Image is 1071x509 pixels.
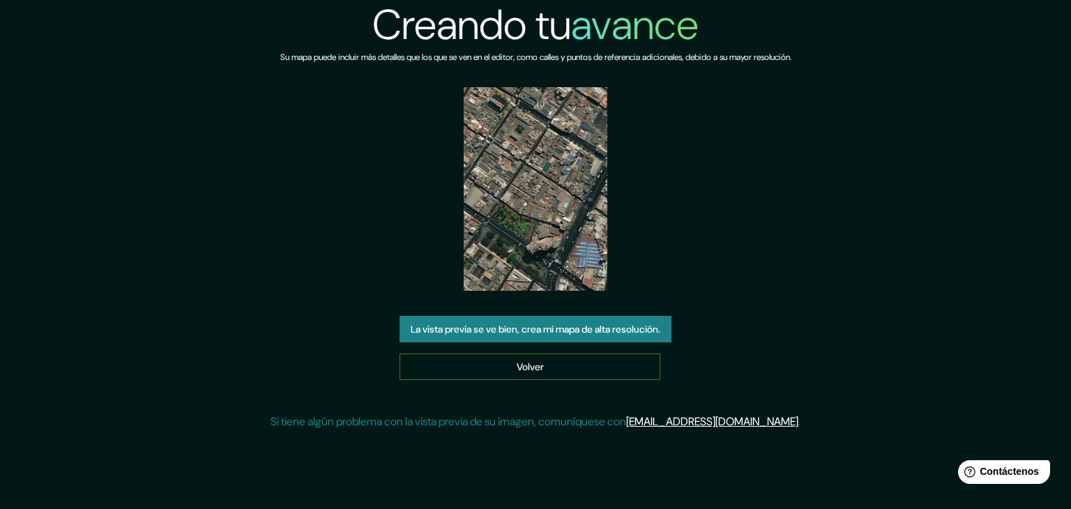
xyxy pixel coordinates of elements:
iframe: Lanzador de widgets de ayuda [947,455,1056,494]
img: vista previa del mapa creado [464,87,608,291]
button: La vista previa se ve bien, crea mi mapa de alta resolución. [400,316,671,342]
a: [EMAIL_ADDRESS][DOMAIN_NAME] [626,414,798,429]
font: Su mapa puede incluir más detalles que los que se ven en el editor, como calles y puntos de refer... [280,52,791,63]
font: La vista previa se ve bien, crea mi mapa de alta resolución. [411,323,660,335]
font: Si tiene algún problema con la vista previa de su imagen, comuníquese con [271,414,626,429]
a: Volver [400,354,660,380]
font: Volver [517,360,544,373]
font: . [798,414,800,429]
